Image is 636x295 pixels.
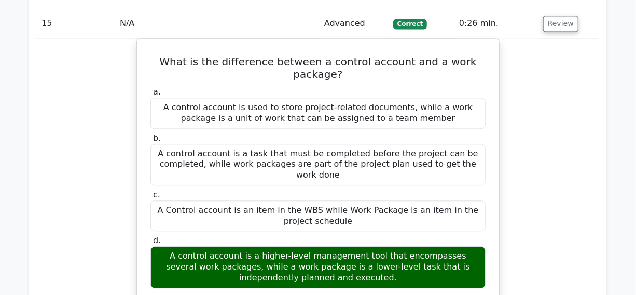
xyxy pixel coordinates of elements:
div: A control account is a task that must be completed before the project can be completed, while wor... [150,144,486,185]
td: 15 [37,9,116,38]
div: A control account is a higher-level management tool that encompasses several work packages, while... [150,246,486,288]
span: Correct [393,19,427,29]
button: Review [543,16,578,32]
td: N/A [116,9,320,38]
span: d. [153,235,161,245]
h5: What is the difference between a control account and a work package? [149,56,487,81]
span: a. [153,87,161,97]
span: b. [153,133,161,143]
td: 0:26 min. [455,9,539,38]
span: c. [153,190,160,199]
div: A control account is used to store project-related documents, while a work package is a unit of w... [150,98,486,129]
div: A Control account is an item in the WBS while Work Package is an item in the project schedule [150,200,486,232]
td: Advanced [320,9,389,38]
